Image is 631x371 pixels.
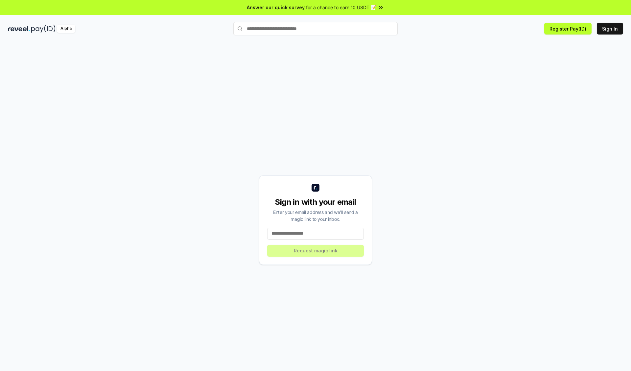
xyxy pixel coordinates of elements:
div: Enter your email address and we’ll send a magic link to your inbox. [267,209,364,222]
div: Alpha [57,25,75,33]
img: reveel_dark [8,25,30,33]
span: Answer our quick survey [247,4,305,11]
button: Register Pay(ID) [544,23,592,35]
div: Sign in with your email [267,197,364,207]
img: pay_id [31,25,56,33]
span: for a chance to earn 10 USDT 📝 [306,4,376,11]
button: Sign In [597,23,623,35]
img: logo_small [312,184,319,192]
